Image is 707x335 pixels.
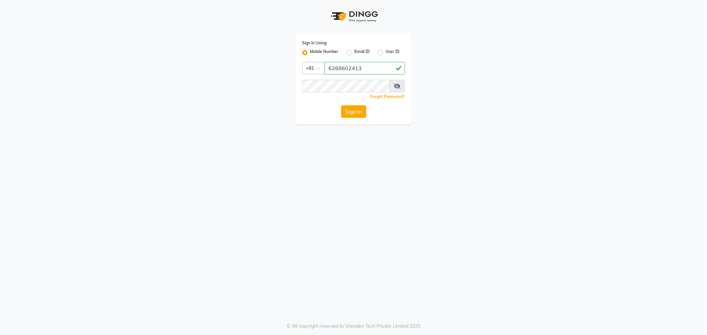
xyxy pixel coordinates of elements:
button: Sign In [341,105,366,118]
label: Email ID [355,49,370,57]
label: Sign In Using: [302,40,327,46]
input: Username [324,62,405,74]
a: Forgot Password? [371,94,405,99]
label: Mobile Number [310,49,339,57]
img: logo1.svg [327,7,380,26]
label: User ID [386,49,400,57]
input: Username [302,80,390,92]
